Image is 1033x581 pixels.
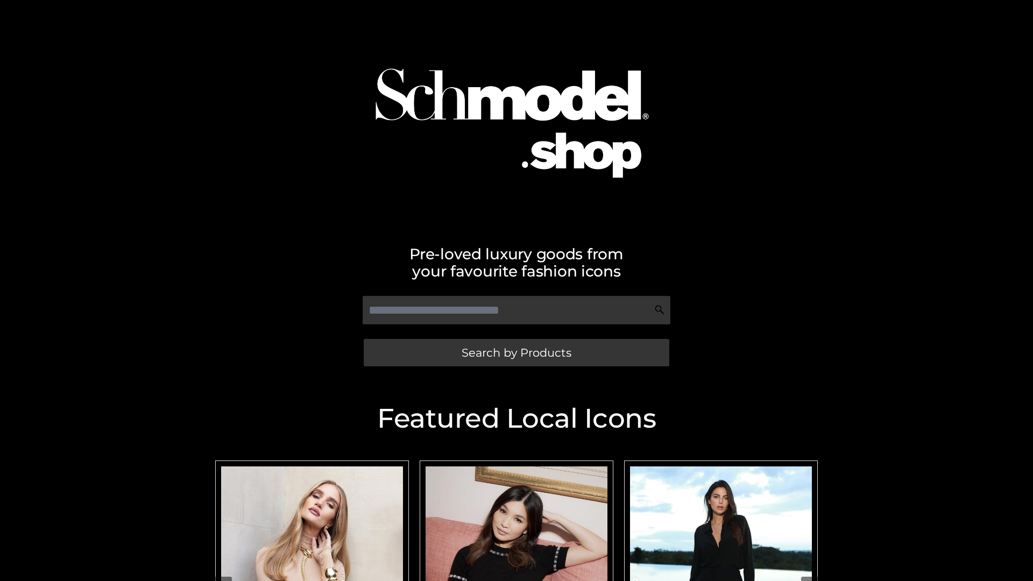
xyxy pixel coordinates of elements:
img: Search Icon [654,304,665,315]
h2: Featured Local Icons​ [210,405,823,432]
span: Search by Products [462,347,571,358]
a: Search by Products [364,339,669,366]
h2: Pre-loved luxury goods from your favourite fashion icons [210,245,823,280]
